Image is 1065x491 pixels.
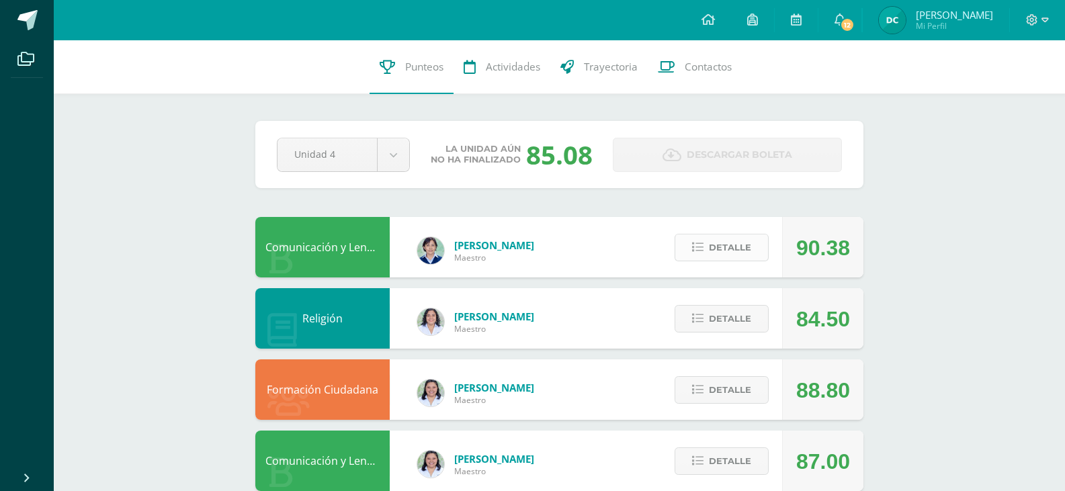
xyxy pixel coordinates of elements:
[454,252,534,263] span: Maestro
[916,8,993,21] span: [PERSON_NAME]
[584,60,638,74] span: Trayectoria
[675,305,769,332] button: Detalle
[454,310,534,323] span: [PERSON_NAME]
[709,449,751,474] span: Detalle
[709,235,751,260] span: Detalle
[370,40,454,94] a: Punteos
[294,138,360,170] span: Unidad 4
[431,144,521,165] span: La unidad aún no ha finalizado
[675,234,769,261] button: Detalle
[840,17,855,32] span: 12
[454,394,534,406] span: Maestro
[255,217,390,277] div: Comunicación y Lenguaje L1
[486,60,540,74] span: Actividades
[255,288,390,349] div: Religión
[417,308,444,335] img: 5833435b0e0c398ee4b261d46f102b9b.png
[550,40,648,94] a: Trayectoria
[796,289,850,349] div: 84.50
[454,238,534,252] span: [PERSON_NAME]
[685,60,732,74] span: Contactos
[454,465,534,477] span: Maestro
[454,452,534,465] span: [PERSON_NAME]
[417,237,444,264] img: 904e528ea31759b90e2b92348a2f5070.png
[417,380,444,406] img: a084105b5058f52f9b5e8b449e8b602d.png
[709,377,751,402] span: Detalle
[454,40,550,94] a: Actividades
[278,138,409,171] a: Unidad 4
[648,40,742,94] a: Contactos
[417,451,444,478] img: a084105b5058f52f9b5e8b449e8b602d.png
[454,381,534,394] span: [PERSON_NAME]
[796,218,850,278] div: 90.38
[405,60,443,74] span: Punteos
[675,447,769,475] button: Detalle
[526,137,593,172] div: 85.08
[454,323,534,334] span: Maestro
[879,7,906,34] img: edd577add05c2e2cd1ede43fd7e18666.png
[255,359,390,420] div: Formación Ciudadana
[796,360,850,420] div: 88.80
[675,376,769,404] button: Detalle
[916,20,993,32] span: Mi Perfil
[687,138,792,171] span: Descargar boleta
[709,306,751,331] span: Detalle
[255,431,390,491] div: Comunicación y Lenguaje L2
